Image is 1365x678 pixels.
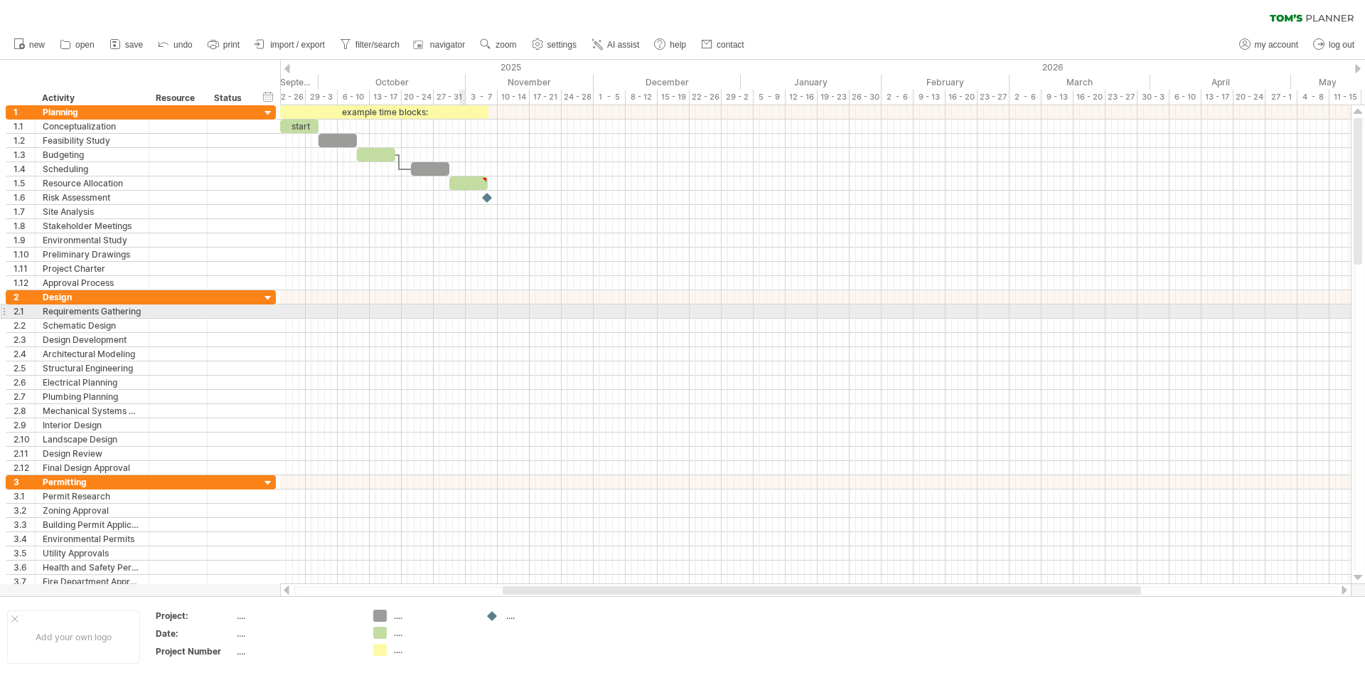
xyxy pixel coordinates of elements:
[43,433,141,446] div: Landscape Design
[43,205,141,218] div: Site Analysis
[43,319,141,332] div: Schematic Design
[14,333,35,346] div: 2.3
[14,176,35,190] div: 1.5
[43,290,141,304] div: Design
[14,248,35,261] div: 1.10
[607,40,639,50] span: AI assist
[394,644,471,656] div: ....
[1010,75,1150,90] div: March 2026
[394,627,471,639] div: ....
[43,575,141,588] div: Fire Department Approval
[978,90,1010,105] div: 23 - 27
[1297,90,1329,105] div: 4 - 8
[466,75,594,90] div: November 2025
[14,162,35,176] div: 1.4
[125,40,143,50] span: save
[43,404,141,418] div: Mechanical Systems Design
[43,219,141,233] div: Stakeholder Meetings
[43,546,141,560] div: Utility Approvals
[43,489,141,503] div: Permit Research
[204,36,244,54] a: print
[156,91,199,105] div: Resource
[43,504,141,517] div: Zoning Approval
[43,361,141,375] div: Structural Engineering
[476,36,520,54] a: zoom
[722,90,754,105] div: 29 - 2
[43,148,141,161] div: Budgeting
[14,376,35,389] div: 2.6
[75,40,95,50] span: open
[154,36,197,54] a: undo
[270,40,325,50] span: import / export
[14,504,35,517] div: 3.2
[43,262,141,275] div: Project Charter
[1169,90,1201,105] div: 6 - 10
[43,176,141,190] div: Resource Allocation
[56,36,99,54] a: open
[14,205,35,218] div: 1.7
[43,532,141,546] div: Environmental Permits
[14,433,35,446] div: 2.10
[14,347,35,361] div: 2.4
[562,90,594,105] div: 24 - 28
[370,90,402,105] div: 13 - 17
[1236,36,1302,54] a: my account
[411,36,469,54] a: navigator
[10,36,49,54] a: new
[914,90,946,105] div: 9 - 13
[338,90,370,105] div: 6 - 10
[594,90,626,105] div: 1 - 5
[14,134,35,147] div: 1.2
[434,90,466,105] div: 27 - 31
[670,40,686,50] span: help
[43,347,141,361] div: Architectural Modeling
[43,447,141,460] div: Design Review
[786,90,818,105] div: 12 - 16
[43,561,141,574] div: Health and Safety Permits
[1106,90,1137,105] div: 23 - 27
[14,290,35,304] div: 2
[394,610,471,622] div: ....
[14,233,35,247] div: 1.9
[14,262,35,275] div: 1.11
[14,418,35,432] div: 2.9
[106,36,147,54] a: save
[1201,90,1233,105] div: 13 - 17
[14,575,35,588] div: 3.7
[1329,40,1354,50] span: log out
[156,610,234,622] div: Project:
[14,404,35,418] div: 2.8
[528,36,581,54] a: settings
[43,333,141,346] div: Design Development
[496,40,516,50] span: zoom
[690,90,722,105] div: 22 - 26
[658,90,690,105] div: 15 - 19
[355,40,400,50] span: filter/search
[7,610,140,664] div: Add your own logo
[754,90,786,105] div: 5 - 9
[29,40,45,50] span: new
[14,518,35,531] div: 3.3
[594,75,741,90] div: December 2025
[280,120,318,133] div: start
[43,162,141,176] div: Scheduling
[237,627,356,640] div: ....
[402,90,434,105] div: 20 - 24
[43,390,141,403] div: Plumbing Planning
[850,90,882,105] div: 26 - 30
[506,610,584,622] div: ....
[156,627,234,640] div: Date:
[1150,75,1291,90] div: April 2026
[43,475,141,489] div: Permitting
[14,489,35,503] div: 3.1
[173,40,193,50] span: undo
[1137,90,1169,105] div: 30 - 3
[588,36,643,54] a: AI assist
[43,134,141,147] div: Feasibility Study
[1042,90,1074,105] div: 9 - 13
[43,191,141,204] div: Risk Assessment
[626,90,658,105] div: 8 - 12
[43,276,141,290] div: Approval Process
[498,90,530,105] div: 10 - 14
[43,376,141,389] div: Electrical Planning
